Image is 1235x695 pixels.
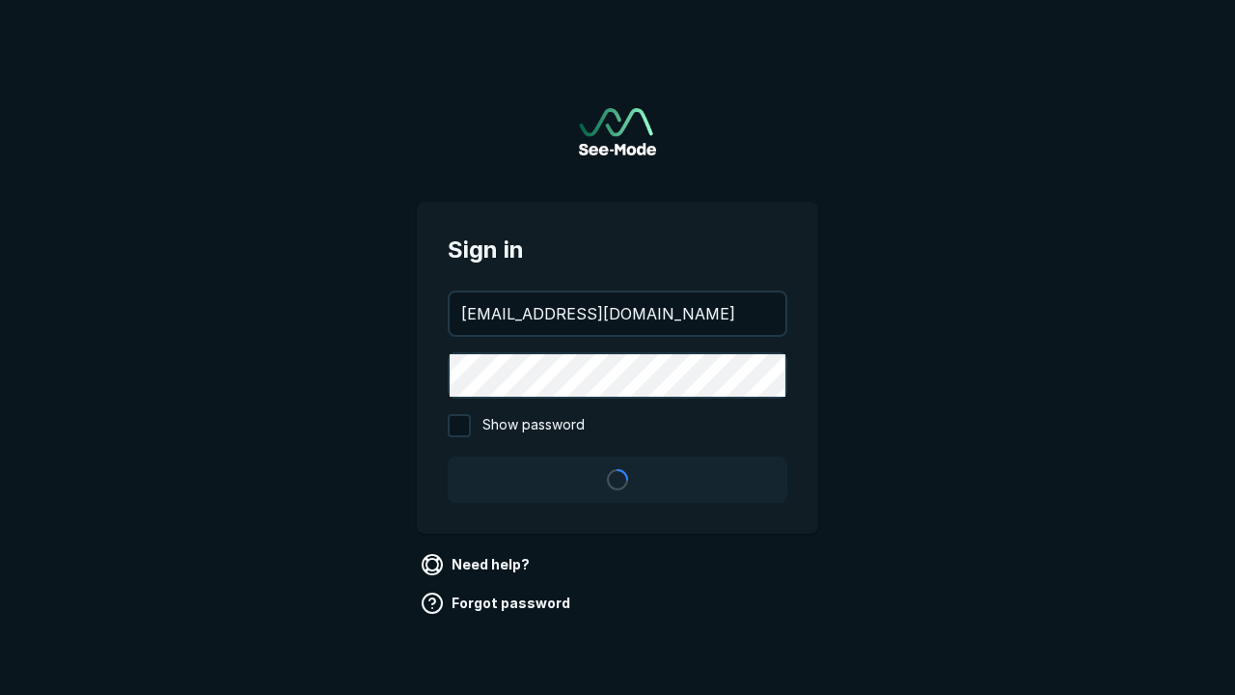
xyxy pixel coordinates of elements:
a: Go to sign in [579,108,656,155]
a: Need help? [417,549,537,580]
input: your@email.com [450,292,785,335]
span: Show password [482,414,585,437]
a: Forgot password [417,588,578,619]
img: See-Mode Logo [579,108,656,155]
span: Sign in [448,233,787,267]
